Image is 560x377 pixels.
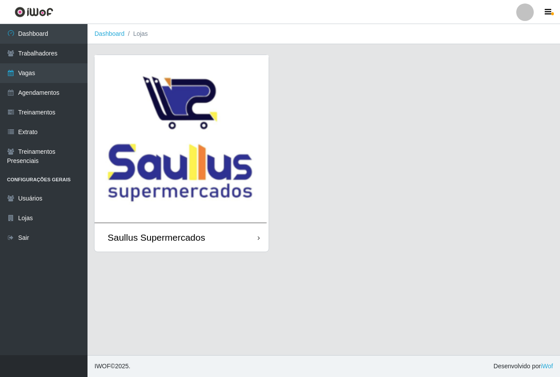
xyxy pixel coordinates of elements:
span: Desenvolvido por [493,362,553,371]
div: Saullus Supermercados [108,232,205,243]
a: Dashboard [94,30,125,37]
a: Saullus Supermercados [94,55,269,252]
li: Lojas [125,29,148,38]
span: © 2025 . [94,362,130,371]
a: iWof [541,363,553,370]
img: CoreUI Logo [14,7,53,17]
nav: breadcrumb [87,24,560,44]
span: IWOF [94,363,111,370]
img: cardImg [94,55,269,223]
